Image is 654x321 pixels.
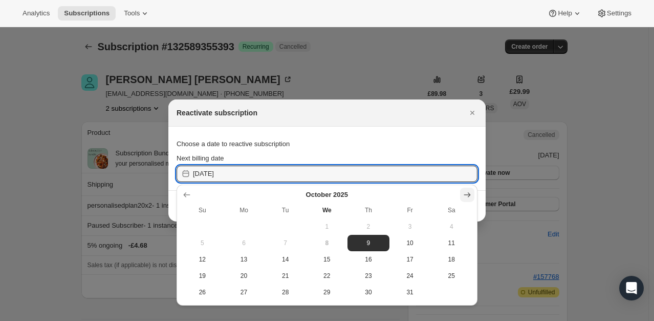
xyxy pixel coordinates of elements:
[394,239,427,247] span: 10
[389,284,431,300] button: Friday October 31 2025
[269,255,302,264] span: 14
[269,272,302,280] span: 21
[64,9,110,17] span: Subscriptions
[394,255,427,264] span: 17
[619,276,644,300] div: Open Intercom Messenger
[352,223,385,231] span: 2
[124,9,140,17] span: Tools
[310,239,343,247] span: 8
[352,239,385,247] span: 9
[431,268,472,284] button: Saturday October 25 2025
[118,6,156,21] button: Tools
[265,268,306,284] button: Tuesday October 21 2025
[310,223,343,231] span: 1
[591,6,638,21] button: Settings
[177,154,224,162] span: Next billing date
[182,268,223,284] button: Sunday October 19 2025
[306,251,347,268] button: Wednesday October 15 2025
[558,9,572,17] span: Help
[347,284,389,300] button: Thursday October 30 2025
[352,288,385,296] span: 30
[58,6,116,21] button: Subscriptions
[431,251,472,268] button: Saturday October 18 2025
[347,235,389,251] button: Thursday October 9 2025
[389,235,431,251] button: Friday October 10 2025
[306,235,347,251] button: Today Wednesday October 8 2025
[186,288,219,296] span: 26
[431,202,472,218] th: Saturday
[431,235,472,251] button: Saturday October 11 2025
[435,223,468,231] span: 4
[16,6,56,21] button: Analytics
[435,272,468,280] span: 25
[227,272,260,280] span: 20
[389,218,431,235] button: Friday October 3 2025
[541,6,588,21] button: Help
[223,235,265,251] button: Monday October 6 2025
[394,272,427,280] span: 24
[306,268,347,284] button: Wednesday October 22 2025
[310,206,343,214] span: We
[227,255,260,264] span: 13
[347,268,389,284] button: Thursday October 23 2025
[227,239,260,247] span: 6
[310,255,343,264] span: 15
[347,202,389,218] th: Thursday
[394,223,427,231] span: 3
[265,284,306,300] button: Tuesday October 28 2025
[607,9,631,17] span: Settings
[223,202,265,218] th: Monday
[352,255,385,264] span: 16
[352,206,385,214] span: Th
[306,284,347,300] button: Wednesday October 29 2025
[186,255,219,264] span: 12
[177,135,477,153] div: Choose a date to reactive subscription
[310,288,343,296] span: 29
[306,202,347,218] th: Wednesday
[186,239,219,247] span: 5
[223,284,265,300] button: Monday October 27 2025
[182,284,223,300] button: Sunday October 26 2025
[182,235,223,251] button: Sunday October 5 2025
[227,206,260,214] span: Mo
[465,106,479,120] button: Close
[394,288,427,296] span: 31
[182,202,223,218] th: Sunday
[265,235,306,251] button: Tuesday October 7 2025
[186,272,219,280] span: 19
[347,218,389,235] button: Thursday October 2 2025
[389,268,431,284] button: Friday October 24 2025
[180,188,194,202] button: Show previous month, September 2025
[306,218,347,235] button: Wednesday October 1 2025
[177,108,257,118] h2: Reactivate subscription
[265,202,306,218] th: Tuesday
[435,255,468,264] span: 18
[389,251,431,268] button: Friday October 17 2025
[182,251,223,268] button: Sunday October 12 2025
[431,218,472,235] button: Saturday October 4 2025
[23,9,50,17] span: Analytics
[389,202,431,218] th: Friday
[347,251,389,268] button: Thursday October 16 2025
[227,288,260,296] span: 27
[435,239,468,247] span: 11
[269,239,302,247] span: 7
[394,206,427,214] span: Fr
[352,272,385,280] span: 23
[223,251,265,268] button: Monday October 13 2025
[310,272,343,280] span: 22
[435,206,468,214] span: Sa
[460,188,474,202] button: Show next month, November 2025
[269,288,302,296] span: 28
[223,268,265,284] button: Monday October 20 2025
[269,206,302,214] span: Tu
[265,251,306,268] button: Tuesday October 14 2025
[186,206,219,214] span: Su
